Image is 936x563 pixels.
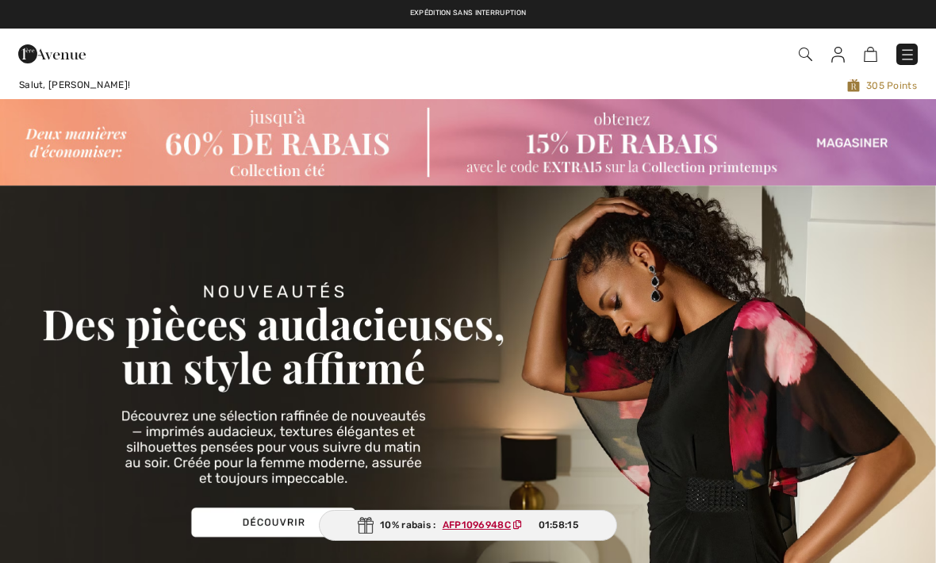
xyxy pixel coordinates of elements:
div: 10% rabais : [319,510,617,541]
img: Gift.svg [358,517,374,534]
span: 01:58:15 [539,518,578,532]
img: Menu [900,47,915,63]
img: Recherche [799,48,812,61]
a: 1ère Avenue [18,45,86,60]
ins: AFP1096948C [443,519,511,530]
span: Salut, [PERSON_NAME]! [19,79,130,90]
img: Mes infos [831,47,845,63]
a: Salut, [PERSON_NAME]!305 Points [6,78,930,93]
img: Panier d'achat [864,47,877,62]
img: Avenue Rewards [847,78,860,93]
img: 1ère Avenue [18,38,86,70]
span: 305 Points [401,78,917,93]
